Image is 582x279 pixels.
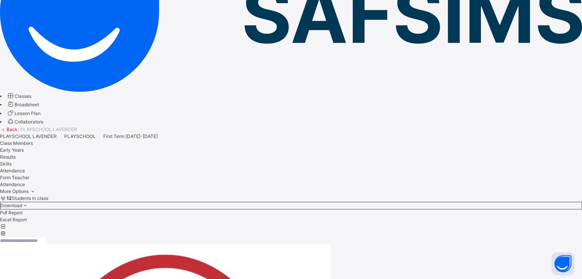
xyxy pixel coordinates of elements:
span: First Term [DATE]-[DATE] [103,133,158,139]
b: 12 [7,195,12,201]
button: Open asap [551,252,574,275]
span: Collaborators [15,119,43,125]
a: Broadsheet [7,102,39,107]
a: Classes [7,93,31,99]
span: PLAYSCHOOL [64,133,96,139]
span: Classes [15,93,31,99]
a: Lesson Plan [7,110,41,116]
span: / PLAYSCHOOL LAVENDER [18,127,77,132]
span: Students in class [7,195,48,201]
span: Download [0,203,22,208]
a: Back [7,127,18,132]
span: Lesson Plan [15,110,41,116]
span: Broadsheet [15,102,39,107]
a: Collaborators [7,119,43,125]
